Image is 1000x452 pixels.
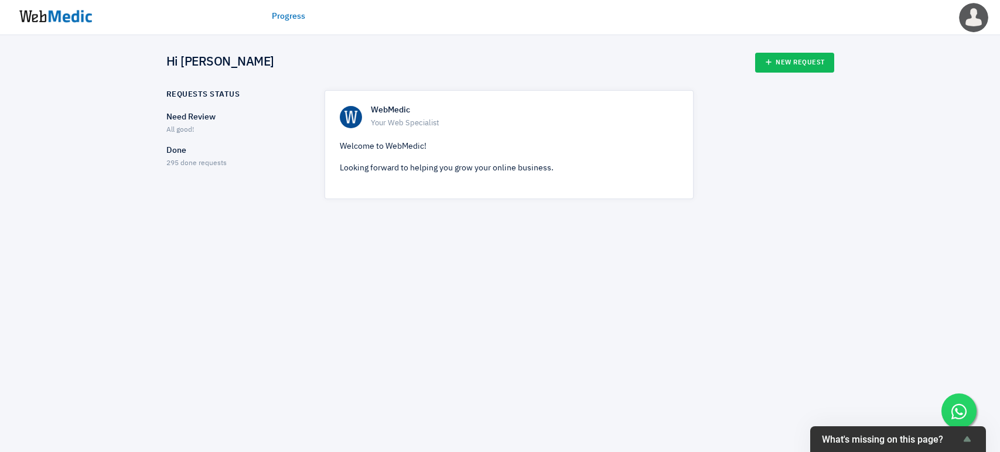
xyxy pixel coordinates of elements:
[822,434,960,445] span: What's missing on this page?
[166,90,240,100] h6: Requests Status
[371,118,678,129] span: Your Web Specialist
[166,111,304,124] p: Need Review
[166,55,274,70] h4: Hi [PERSON_NAME]
[272,11,305,23] a: Progress
[755,53,834,73] a: New Request
[166,145,304,157] p: Done
[166,126,194,133] span: All good!
[340,141,678,153] p: Welcome to WebMedic!
[822,432,974,446] button: Show survey - What's missing on this page?
[340,162,678,174] p: Looking forward to helping you grow your online business.
[166,160,227,167] span: 295 done requests
[371,105,678,116] h6: WebMedic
